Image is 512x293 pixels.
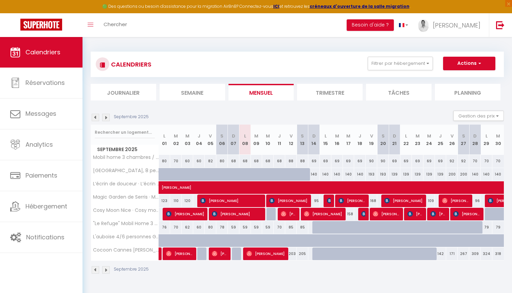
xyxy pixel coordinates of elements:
[170,125,182,155] th: 02
[216,221,228,234] div: 78
[104,21,127,28] span: Chercher
[443,57,495,70] button: Actions
[91,84,156,100] li: Journalier
[274,221,285,234] div: 70
[412,168,423,181] div: 139
[486,133,488,139] abbr: L
[331,155,343,167] div: 69
[320,125,331,155] th: 15
[435,168,446,181] div: 139
[442,194,469,207] span: [PERSON_NAME]
[423,168,435,181] div: 139
[285,155,297,167] div: 88
[92,155,160,160] span: Mobil home 3 chambres / 6 pers + CLIM Camping 3 étoiles
[359,133,361,139] abbr: J
[285,221,297,234] div: 85
[366,155,377,167] div: 90
[274,155,285,167] div: 68
[389,125,400,155] th: 21
[25,48,60,56] span: Calendriers
[458,168,469,181] div: 200
[382,133,385,139] abbr: S
[182,125,193,155] th: 03
[446,125,458,155] th: 26
[347,19,394,31] button: Besoin d'aide ?
[205,155,216,167] div: 82
[193,125,205,155] th: 04
[216,155,228,167] div: 80
[343,155,354,167] div: 69
[469,125,481,155] th: 28
[205,125,216,155] th: 05
[212,247,227,260] span: [PERSON_NAME]
[92,248,160,253] span: Cocoon Cannes [PERSON_NAME] · The Cocoon | [PERSON_NAME] | Climatisation | Balcon
[446,248,458,260] div: 171
[297,84,363,100] li: Trimestre
[412,125,423,155] th: 23
[91,145,159,154] span: Septembre 2025
[496,133,500,139] abbr: M
[290,133,293,139] abbr: V
[205,221,216,234] div: 80
[310,3,409,9] strong: créneaux d'ouverture de la salle migration
[446,155,458,167] div: 92
[182,221,193,234] div: 62
[239,155,251,167] div: 68
[308,155,320,167] div: 69
[20,19,62,31] img: Super Booking
[159,248,162,260] a: [PERSON_NAME]
[209,133,212,139] abbr: V
[312,133,316,139] abbr: D
[114,266,149,273] p: Septembre 2025
[400,155,412,167] div: 69
[473,133,477,139] abbr: D
[354,168,366,181] div: 140
[269,194,308,207] span: [PERSON_NAME]
[366,195,377,207] div: 168
[325,133,327,139] abbr: L
[285,125,297,155] th: 12
[377,125,389,155] th: 20
[170,195,182,207] div: 110
[92,181,160,186] span: L’écrin de douceur · L’écrin de douceur pour 6 pers + parking privé
[239,125,251,155] th: 08
[92,208,160,213] span: Cosy Moon Nice · Cosy moon for 4/6 people · [GEOGRAPHIC_DATA]
[109,57,151,72] h3: CALENDRIERS
[462,133,465,139] abbr: S
[496,21,505,29] img: logout
[308,125,320,155] th: 14
[232,133,235,139] abbr: D
[320,168,331,181] div: 140
[458,155,469,167] div: 92
[301,133,304,139] abbr: S
[228,125,239,155] th: 07
[281,207,296,220] span: [PERSON_NAME]
[373,207,400,220] span: [PERSON_NAME]
[220,133,223,139] abbr: S
[25,109,56,118] span: Messages
[354,125,366,155] th: 18
[331,168,343,181] div: 140
[297,155,308,167] div: 88
[389,168,400,181] div: 139
[343,208,354,220] div: 158
[384,194,423,207] span: [PERSON_NAME]
[182,155,193,167] div: 60
[446,168,458,181] div: 200
[262,221,274,234] div: 59
[481,248,492,260] div: 324
[366,168,377,181] div: 193
[327,194,331,207] span: [PERSON_NAME]
[244,133,246,139] abbr: L
[26,233,65,241] span: Notifications
[377,168,389,181] div: 193
[393,133,396,139] abbr: D
[492,168,504,181] div: 140
[469,248,481,260] div: 309
[92,221,160,226] span: "Le Refuge" Mobil Home 3 chambre/6 personnes + Clim
[308,168,320,181] div: 140
[25,202,67,210] span: Hébergement
[400,168,412,181] div: 139
[412,155,423,167] div: 69
[25,78,65,87] span: Réservations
